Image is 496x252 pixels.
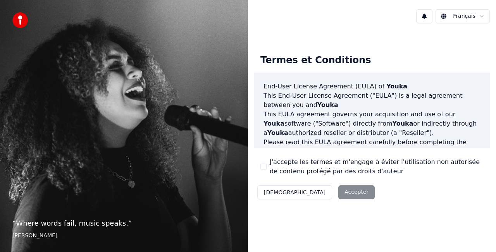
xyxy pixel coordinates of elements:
[386,83,407,90] span: Youka
[263,110,480,138] p: This EULA agreement governs your acquisition and use of our software ("Software") directly from o...
[12,218,236,229] p: “ Where words fail, music speaks. ”
[317,101,338,109] span: Youka
[257,185,332,199] button: [DEMOGRAPHIC_DATA]
[12,232,236,240] footer: [PERSON_NAME]
[370,148,391,155] span: Youka
[270,157,484,176] label: J'accepte les termes et m'engage à éviter l'utilisation non autorisée de contenu protégé par des ...
[263,82,480,91] h3: End-User License Agreement (EULA) of
[263,91,480,110] p: This End-User License Agreement ("EULA") is a legal agreement between you and
[263,120,284,127] span: Youka
[267,129,288,136] span: Youka
[393,120,413,127] span: Youka
[12,12,28,28] img: youka
[263,138,480,175] p: Please read this EULA agreement carefully before completing the installation process and using th...
[254,48,377,73] div: Termes et Conditions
